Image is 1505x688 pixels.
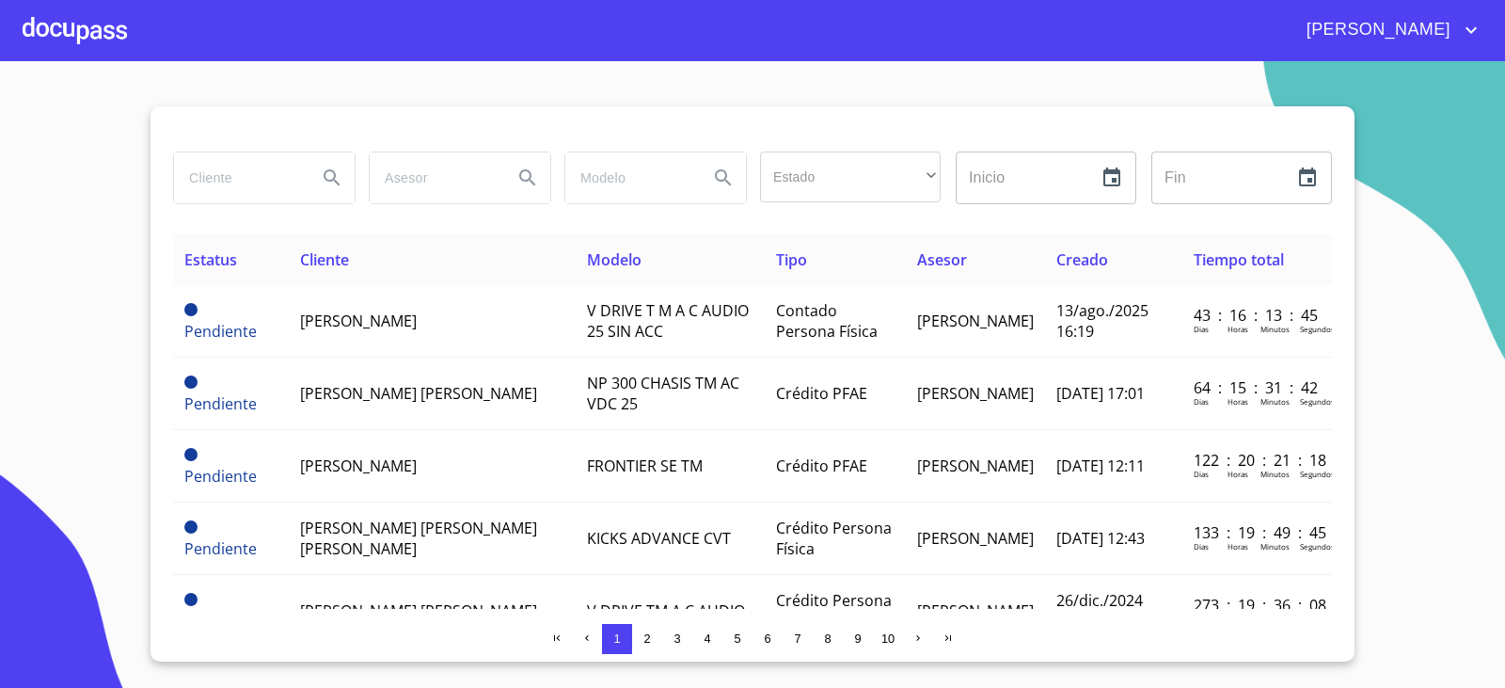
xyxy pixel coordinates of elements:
[1260,469,1290,479] p: Minutos
[794,632,800,646] span: 7
[752,624,783,654] button: 6
[917,249,967,270] span: Asesor
[613,632,620,646] span: 1
[300,600,537,621] span: [PERSON_NAME] [PERSON_NAME]
[300,311,417,331] span: [PERSON_NAME]
[734,632,740,646] span: 5
[1300,396,1335,407] p: Segundos
[184,538,257,559] span: Pendiente
[1292,15,1482,45] button: account of current user
[1228,469,1248,479] p: Horas
[917,600,1034,621] span: [PERSON_NAME]
[776,383,867,404] span: Crédito PFAE
[1228,541,1248,552] p: Horas
[184,448,198,461] span: Pendiente
[1194,305,1321,326] p: 43 : 16 : 13 : 45
[300,383,537,404] span: [PERSON_NAME] [PERSON_NAME]
[673,632,680,646] span: 3
[184,393,257,414] span: Pendiente
[309,155,355,200] button: Search
[587,600,745,621] span: V DRIVE TM A C AUDIO
[587,300,749,342] span: V DRIVE T M A C AUDIO 25 SIN ACC
[783,624,813,654] button: 7
[1194,377,1321,398] p: 64 : 15 : 31 : 42
[760,152,941,202] div: ​
[917,383,1034,404] span: [PERSON_NAME]
[1194,324,1209,334] p: Dias
[824,632,831,646] span: 8
[1300,324,1335,334] p: Segundos
[776,249,807,270] span: Tipo
[1056,590,1143,632] span: 26/dic./2024 12:56
[505,155,550,200] button: Search
[587,456,703,476] span: FRONTIER SE TM
[184,249,237,270] span: Estatus
[1194,396,1209,407] p: Dias
[1260,541,1290,552] p: Minutos
[300,456,417,476] span: [PERSON_NAME]
[776,590,892,632] span: Crédito Persona Física
[1292,15,1460,45] span: [PERSON_NAME]
[662,624,692,654] button: 3
[1056,456,1145,476] span: [DATE] 12:11
[722,624,752,654] button: 5
[643,632,650,646] span: 2
[184,376,198,389] span: Pendiente
[843,624,873,654] button: 9
[632,624,662,654] button: 2
[704,632,710,646] span: 4
[300,249,349,270] span: Cliente
[1300,469,1335,479] p: Segundos
[1194,595,1321,616] p: 273 : 19 : 36 : 08
[692,624,722,654] button: 4
[565,152,693,203] input: search
[184,593,198,606] span: Pendiente
[854,632,861,646] span: 9
[776,456,867,476] span: Crédito PFAE
[1194,249,1284,270] span: Tiempo total
[1056,249,1108,270] span: Creado
[370,152,498,203] input: search
[1260,324,1290,334] p: Minutos
[764,632,770,646] span: 6
[1194,450,1321,471] p: 122 : 20 : 21 : 18
[813,624,843,654] button: 8
[1194,541,1209,552] p: Dias
[1228,396,1248,407] p: Horas
[917,456,1034,476] span: [PERSON_NAME]
[1260,396,1290,407] p: Minutos
[1194,522,1321,543] p: 133 : 19 : 49 : 45
[300,518,537,559] span: [PERSON_NAME] [PERSON_NAME] [PERSON_NAME]
[1056,528,1145,549] span: [DATE] 12:43
[587,249,642,270] span: Modelo
[587,528,731,549] span: KICKS ADVANCE CVT
[776,300,878,342] span: Contado Persona Física
[1056,383,1145,404] span: [DATE] 17:01
[174,152,302,203] input: search
[1194,469,1209,479] p: Dias
[873,624,903,654] button: 10
[184,303,198,316] span: Pendiente
[184,321,257,342] span: Pendiente
[602,624,632,654] button: 1
[1300,541,1335,552] p: Segundos
[184,520,198,534] span: Pendiente
[587,373,739,414] span: NP 300 CHASIS TM AC VDC 25
[917,528,1034,549] span: [PERSON_NAME]
[776,518,892,559] span: Crédito Persona Física
[881,632,895,646] span: 10
[701,155,746,200] button: Search
[1228,324,1248,334] p: Horas
[1056,300,1149,342] span: 13/ago./2025 16:19
[917,311,1034,331] span: [PERSON_NAME]
[184,466,257,487] span: Pendiente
